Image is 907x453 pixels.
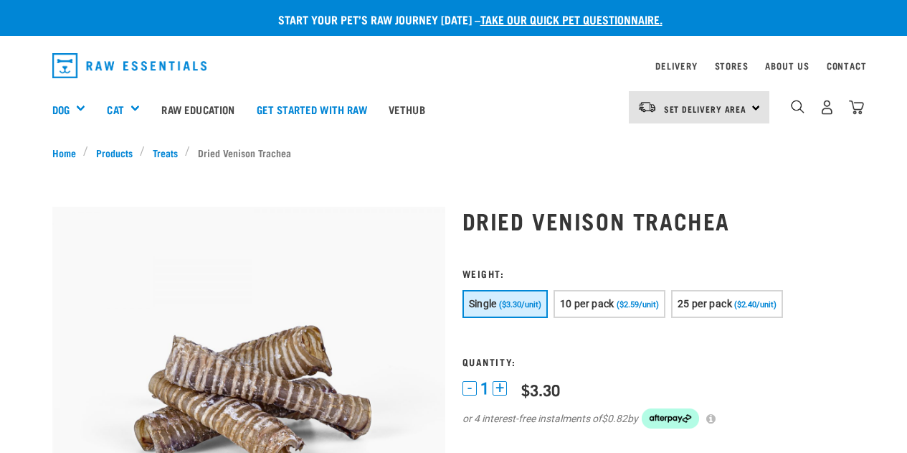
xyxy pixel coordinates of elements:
a: Vethub [378,80,436,138]
h1: Dried Venison Trachea [462,207,855,233]
a: Cat [107,101,123,118]
a: take our quick pet questionnaire. [480,16,663,22]
span: Single [469,298,497,309]
span: $0.82 [602,411,627,426]
img: Afterpay [642,408,699,429]
button: - [462,381,477,396]
a: Dog [52,101,70,118]
h3: Weight: [462,268,855,279]
a: Stores [715,63,749,68]
span: 1 [480,381,489,396]
div: $3.30 [521,380,560,398]
span: 25 per pack [678,298,732,309]
span: ($3.30/unit) [499,300,541,309]
a: Delivery [655,63,697,68]
a: Treats [145,145,185,160]
a: About Us [765,63,809,68]
img: home-icon@2x.png [849,100,864,115]
span: ($2.40/unit) [734,300,777,309]
a: Contact [827,63,867,68]
div: or 4 interest-free instalments of by [462,408,855,429]
button: + [493,381,507,396]
a: Raw Education [151,80,245,138]
img: user.png [820,100,835,115]
span: 10 per pack [560,298,614,309]
button: 25 per pack ($2.40/unit) [671,290,783,318]
button: 10 per pack ($2.59/unit) [554,290,665,318]
h3: Quantity: [462,356,855,367]
a: Home [52,145,84,160]
a: Products [88,145,140,160]
span: Set Delivery Area [664,106,747,111]
img: Raw Essentials Logo [52,53,207,78]
img: home-icon-1@2x.png [791,100,804,113]
nav: dropdown navigation [41,47,867,84]
nav: breadcrumbs [52,145,855,160]
button: Single ($3.30/unit) [462,290,548,318]
img: van-moving.png [637,101,657,113]
span: ($2.59/unit) [617,300,659,309]
a: Get started with Raw [246,80,378,138]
